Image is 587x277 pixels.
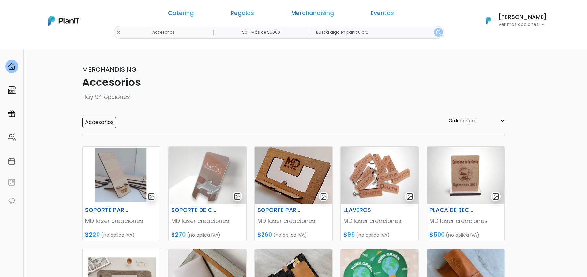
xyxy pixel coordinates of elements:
span: (no aplica IVA) [273,232,307,238]
span: $260 [257,231,272,239]
p: MD laser creaciones [85,217,158,225]
p: MD laser creaciones [429,217,502,225]
a: Regalos [231,10,254,18]
span: (no aplica IVA) [446,232,479,238]
p: MD laser creaciones [343,217,416,225]
p: Accesorios [82,74,505,90]
a: gallery-light SOPORTE PARA TABLET EN MADERA MD laser creaciones $260 (no aplica IVA) [254,146,333,241]
h6: SOPORTE PARA CELULAR EN MADERA [81,207,135,214]
img: gallery-light [406,193,414,200]
span: $500 [429,231,444,239]
input: Buscá algo en particular.. [311,26,444,39]
img: gallery-light [492,193,500,200]
h6: PLACA DE RECONOCIMIENTO EN MADERA [426,207,479,214]
a: Eventos [371,10,394,18]
img: marketplace-4ceaa7011d94191e9ded77b95e3339b90024bf715f7c57f8cf31f2d8c509eaba.svg [8,86,16,94]
img: thumb_Placa_de_reconocimiento_en_Madera-PhotoRoom.png [427,147,504,204]
p: Ver más opciones [498,23,547,27]
button: PlanIt Logo [PERSON_NAME] Ver más opciones [477,12,547,29]
span: $270 [171,231,186,239]
span: (no aplica IVA) [187,232,220,238]
img: people-662611757002400ad9ed0e3c099ab2801c6687ba6c219adb57efc949bc21e19d.svg [8,133,16,141]
input: Accesorios [82,117,116,128]
img: thumb_WhatsApp_Image_2023-07-11_at_18.38-PhotoRoom__1_.png [341,147,418,204]
img: PlanIt Logo [48,16,79,26]
p: MD laser creaciones [257,217,330,225]
img: gallery-light [320,193,327,200]
img: gallery-light [148,193,155,200]
p: | [213,28,215,36]
p: | [308,28,310,36]
img: thumb_Captura_de_pantalla_2024-09-06_105359.png [83,147,160,204]
h6: SOPORTE PARA TABLET EN MADERA [253,207,307,214]
a: gallery-light SOPORTE PARA CELULAR EN MADERA MD laser creaciones $220 (no aplica IVA) [82,146,160,241]
img: gallery-light [234,193,241,200]
h6: [PERSON_NAME] [498,14,547,20]
span: $95 [343,231,355,239]
img: partners-52edf745621dab592f3b2c58e3bca9d71375a7ef29c3b500c9f145b62cc070d4.svg [8,197,16,205]
a: Merchandising [291,10,334,18]
img: PlanIt Logo [481,13,496,28]
p: MD laser creaciones [171,217,244,225]
a: Catering [168,10,194,18]
p: Merchandising [82,65,505,74]
span: (no aplica IVA) [356,232,390,238]
p: Hay 94 opciones [82,93,505,101]
h6: SOPORTE DE CELULAR EN ACRÍLICO [167,207,221,214]
a: gallery-light LLAVEROS MD laser creaciones $95 (no aplica IVA) [340,146,419,241]
img: thumb_02_Soporte_cel_acr%C3%ADlico-PhotoRoom__1_.png [169,147,246,204]
img: thumb_04_SoporteTablet.png [255,147,332,204]
h6: LLAVEROS [339,207,393,214]
span: $220 [85,231,100,239]
a: gallery-light PLACA DE RECONOCIMIENTO EN MADERA MD laser creaciones $500 (no aplica IVA) [427,146,505,241]
span: (no aplica IVA) [101,232,135,238]
img: search_button-432b6d5273f82d61273b3651a40e1bd1b912527efae98b1b7a1b2c0702e16a8d.svg [436,30,441,35]
a: gallery-light SOPORTE DE CELULAR EN ACRÍLICO MD laser creaciones $270 (no aplica IVA) [168,146,247,241]
img: home-e721727adea9d79c4d83392d1f703f7f8bce08238fde08b1acbfd93340b81755.svg [8,63,16,70]
img: calendar-87d922413cdce8b2cf7b7f5f62616a5cf9e4887200fb71536465627b3292af00.svg [8,157,16,165]
img: feedback-78b5a0c8f98aac82b08bfc38622c3050aee476f2c9584af64705fc4e61158814.svg [8,178,16,186]
img: campaigns-02234683943229c281be62815700db0a1741e53638e28bf9629b52c665b00959.svg [8,110,16,118]
img: close-6986928ebcb1d6c9903e3b54e860dbc4d054630f23adef3a32610726dff6a82b.svg [116,30,121,35]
